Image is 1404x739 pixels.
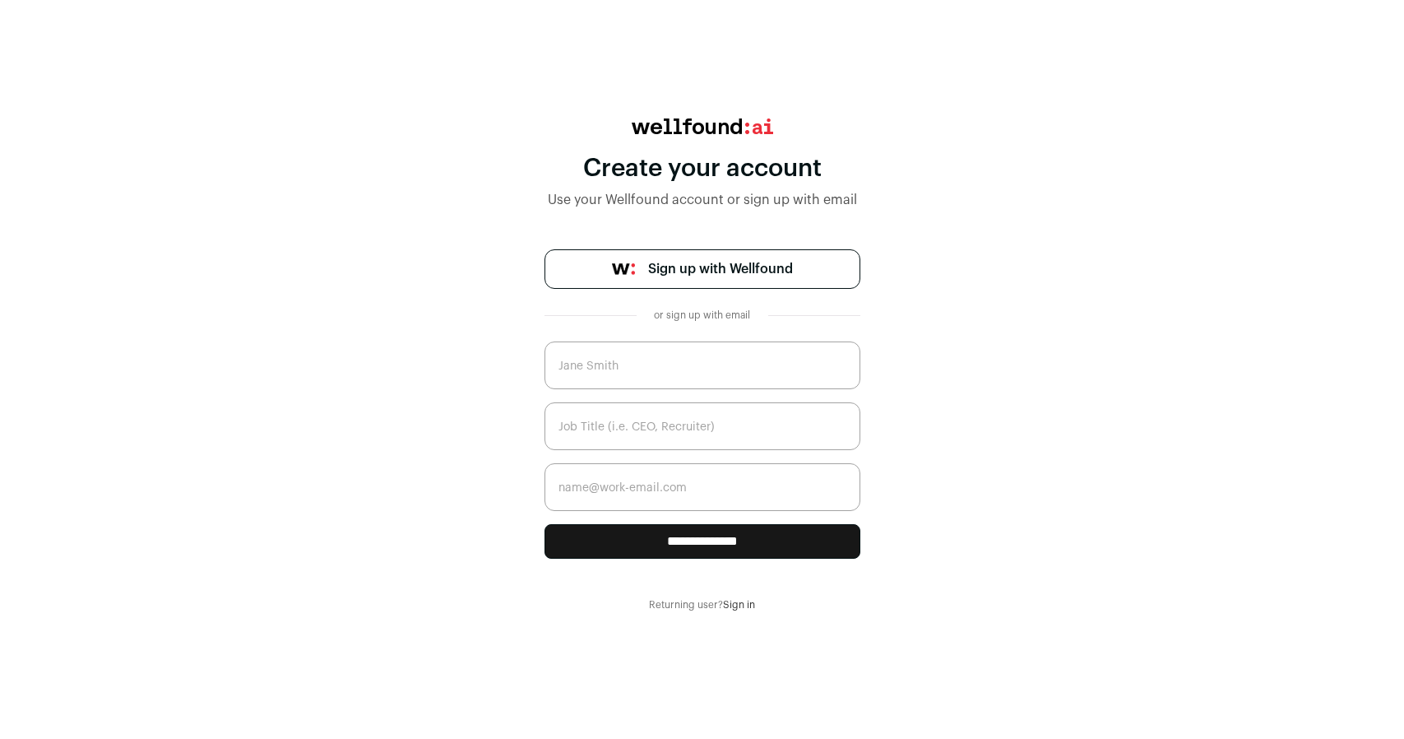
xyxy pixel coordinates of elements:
img: wellfound:ai [632,119,773,134]
a: Sign up with Wellfound [544,249,860,289]
input: Jane Smith [544,342,860,389]
div: Create your account [544,154,860,184]
input: Job Title (i.e. CEO, Recruiter) [544,402,860,450]
img: wellfound-symbol-flush-black-fb3c872781a75f747ccb3a119075da62bfe97bd399995f84a933054e44a575c4.png [612,263,635,275]
div: Returning user? [544,598,860,611]
input: name@work-email.com [544,463,860,511]
span: Sign up with Wellfound [648,259,793,279]
div: or sign up with email [650,309,755,322]
div: Use your Wellfound account or sign up with email [544,190,860,210]
a: Sign in [723,600,755,610]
